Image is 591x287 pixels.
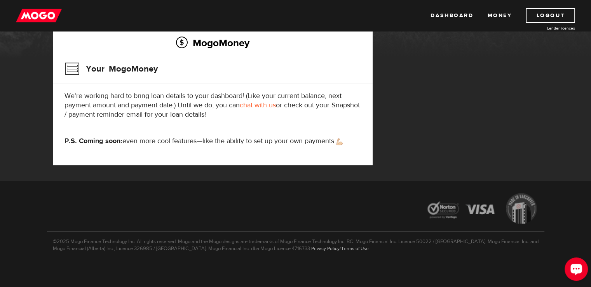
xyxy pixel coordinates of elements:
p: We're working hard to bring loan details to your dashboard! (Like your current balance, next paym... [65,91,361,119]
a: Dashboard [431,8,473,23]
p: ©2025 Mogo Finance Technology Inc. All rights reserved. Mogo and the Mogo designs are trademarks ... [47,231,544,252]
a: Lender licences [517,25,575,31]
img: mogo_logo-11ee424be714fa7cbb0f0f49df9e16ec.png [16,8,62,23]
a: chat with us [240,101,276,110]
img: strong arm emoji [336,138,343,145]
h3: Your MogoMoney [65,59,158,79]
a: Privacy Policy [311,245,340,252]
strong: P.S. Coming soon: [65,136,122,145]
h2: MogoMoney [65,35,361,51]
a: Money [487,8,512,23]
iframe: LiveChat chat widget [558,254,591,287]
p: even more cool features—like the ability to set up your own payments [65,136,361,146]
img: legal-icons-92a2ffecb4d32d839781d1b4e4802d7b.png [420,187,544,231]
a: Terms of Use [341,245,369,252]
a: Logout [526,8,575,23]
